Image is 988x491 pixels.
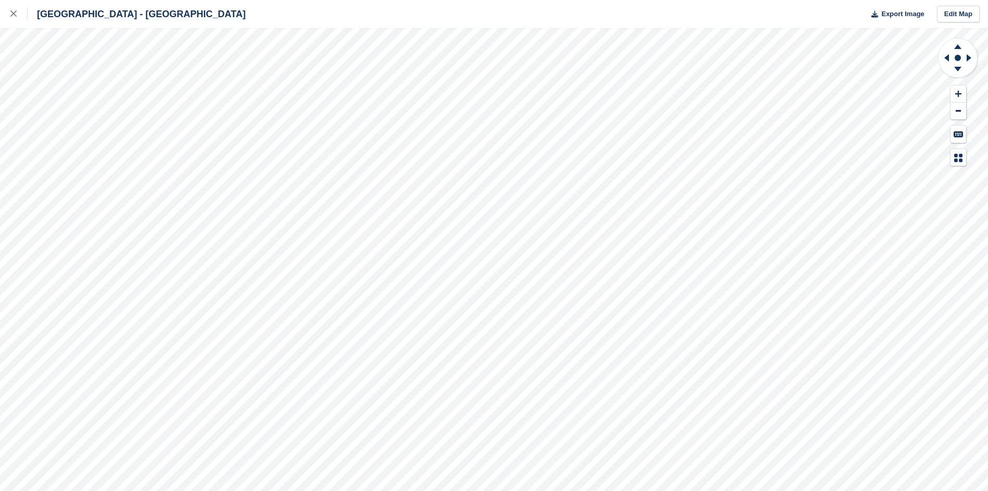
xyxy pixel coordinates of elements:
button: Zoom Out [951,103,966,120]
button: Keyboard Shortcuts [951,126,966,143]
button: Map Legend [951,149,966,166]
span: Export Image [881,9,924,19]
a: Edit Map [937,6,980,23]
button: Zoom In [951,85,966,103]
button: Export Image [865,6,924,23]
div: [GEOGRAPHIC_DATA] - [GEOGRAPHIC_DATA] [28,8,246,20]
